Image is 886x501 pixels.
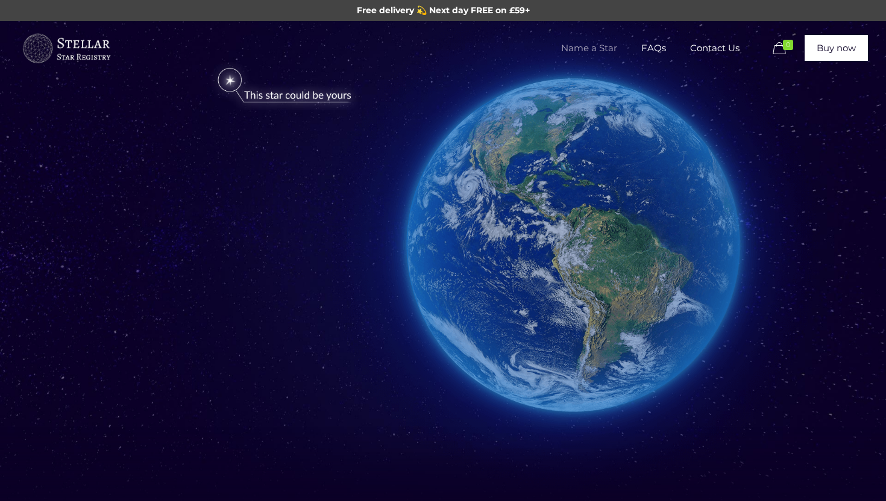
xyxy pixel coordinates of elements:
span: Name a Star [549,30,629,66]
a: Contact Us [678,21,752,75]
a: Buy now [805,35,868,61]
img: star-could-be-yours.png [202,62,367,110]
a: Name a Star [549,21,629,75]
a: 0 [770,42,799,56]
rs-layer: Get started » [118,285,216,308]
span: Contact Us [678,30,752,66]
span: FAQs [629,30,678,66]
span: 0 [783,40,793,50]
span: Free delivery 💫 Next day FREE on £59+ [357,5,530,16]
a: FAQs [629,21,678,75]
rs-layer: Name a visible star in the sky [100,197,321,299]
img: buyastar-logo-transparent [21,31,112,67]
a: Buy a Star [21,21,112,75]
